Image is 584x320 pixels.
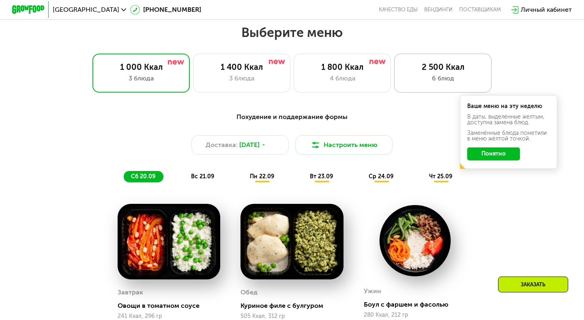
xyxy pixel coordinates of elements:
[403,62,483,72] div: 2 500 Ккал
[310,173,333,180] span: вт 23.09
[379,6,418,13] a: Качество еды
[118,286,143,298] div: Завтрак
[369,173,393,180] span: ср 24.09
[52,112,532,122] div: Похудение и поддержание формы
[429,173,452,180] span: чт 25.09
[202,74,282,83] div: 3 блюда
[118,302,227,310] div: Овощи в томатном соусе
[302,62,382,72] div: 1 800 Ккал
[467,114,550,125] div: В даты, выделенные желтым, доступна замена блюд.
[118,313,220,320] div: 241 Ккал, 296 гр
[101,74,181,83] div: 3 блюда
[459,6,501,13] div: поставщикам
[295,135,393,155] button: Настроить меню
[302,74,382,83] div: 4 блюда
[206,140,238,150] span: Доставка:
[467,104,550,109] div: Ваше меню на эту неделю
[239,140,260,150] span: [DATE]
[26,24,558,41] h2: Выберите меню
[240,313,343,320] div: 505 Ккал, 312 гр
[240,286,258,298] div: Обед
[130,5,201,15] a: [PHONE_NUMBER]
[403,74,483,83] div: 6 блюд
[498,277,568,292] div: Заказать
[364,285,381,297] div: Ужин
[521,5,572,15] div: Личный кабинет
[364,312,466,318] div: 280 Ккал, 212 гр
[202,62,282,72] div: 1 400 Ккал
[467,130,550,142] div: Заменённые блюда пометили в меню жёлтой точкой.
[191,173,214,180] span: вс 21.09
[131,173,155,180] span: сб 20.09
[250,173,274,180] span: пн 22.09
[424,6,453,13] a: Вендинги
[101,62,181,72] div: 1 000 Ккал
[240,302,350,310] div: Куриное филе с булгуром
[467,147,520,160] button: Понятно
[53,6,119,13] span: [GEOGRAPHIC_DATA]
[364,301,473,309] div: Боул с фаршем и фасолью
